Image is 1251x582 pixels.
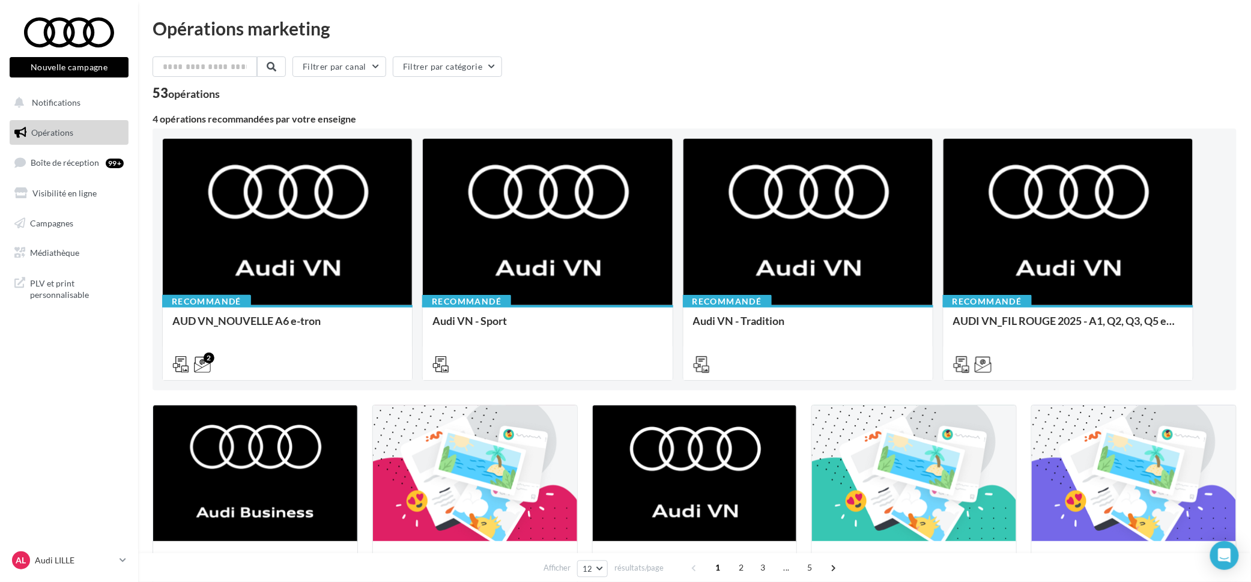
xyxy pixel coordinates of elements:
[32,188,97,198] span: Visibilité en ligne
[153,86,220,100] div: 53
[162,295,251,308] div: Recommandé
[683,295,772,308] div: Recommandé
[31,157,99,168] span: Boîte de réception
[602,551,787,575] div: CAMPAGNE HYBRIDE RECHARGEABLE
[953,315,1183,339] div: AUDI VN_FIL ROUGE 2025 - A1, Q2, Q3, Q5 et Q4 e-tron
[577,560,608,577] button: 12
[106,159,124,168] div: 99+
[292,56,386,77] button: Filtrer par canal
[822,551,1007,575] div: Calendrier éditorial national : semaine du 15.09 au 21.09
[10,57,129,77] button: Nouvelle campagne
[777,558,796,577] span: ...
[432,315,662,339] div: Audi VN - Sport
[1210,541,1239,570] div: Open Intercom Messenger
[583,564,593,574] span: 12
[422,295,511,308] div: Recommandé
[153,19,1237,37] div: Opérations marketing
[16,554,26,566] span: AL
[7,90,126,115] button: Notifications
[7,181,131,206] a: Visibilité en ligne
[393,56,502,77] button: Filtrer par catégorie
[614,562,664,574] span: résultats/page
[31,127,73,138] span: Opérations
[7,270,131,306] a: PLV et print personnalisable
[732,558,751,577] span: 2
[163,551,348,575] div: CAMPAGNE E-HYBRID OCTOBRE B2B
[30,247,79,258] span: Médiathèque
[7,240,131,265] a: Médiathèque
[754,558,773,577] span: 3
[943,295,1032,308] div: Recommandé
[10,549,129,572] a: AL Audi LILLE
[35,554,115,566] p: Audi LILLE
[1041,551,1226,575] div: Calendrier éditorial national : semaine du 08.09 au 14.09
[30,217,73,228] span: Campagnes
[30,275,124,301] span: PLV et print personnalisable
[172,315,402,339] div: AUD VN_NOUVELLE A6 e-tron
[204,353,214,363] div: 2
[7,211,131,236] a: Campagnes
[32,97,80,108] span: Notifications
[801,558,820,577] span: 5
[153,114,1237,124] div: 4 opérations recommandées par votre enseigne
[7,120,131,145] a: Opérations
[693,315,923,339] div: Audi VN - Tradition
[544,562,571,574] span: Afficher
[168,88,220,99] div: opérations
[7,150,131,175] a: Boîte de réception99+
[709,558,728,577] span: 1
[383,551,568,575] div: Calendrier éditorial national : semaine du 22.09 au 28.09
